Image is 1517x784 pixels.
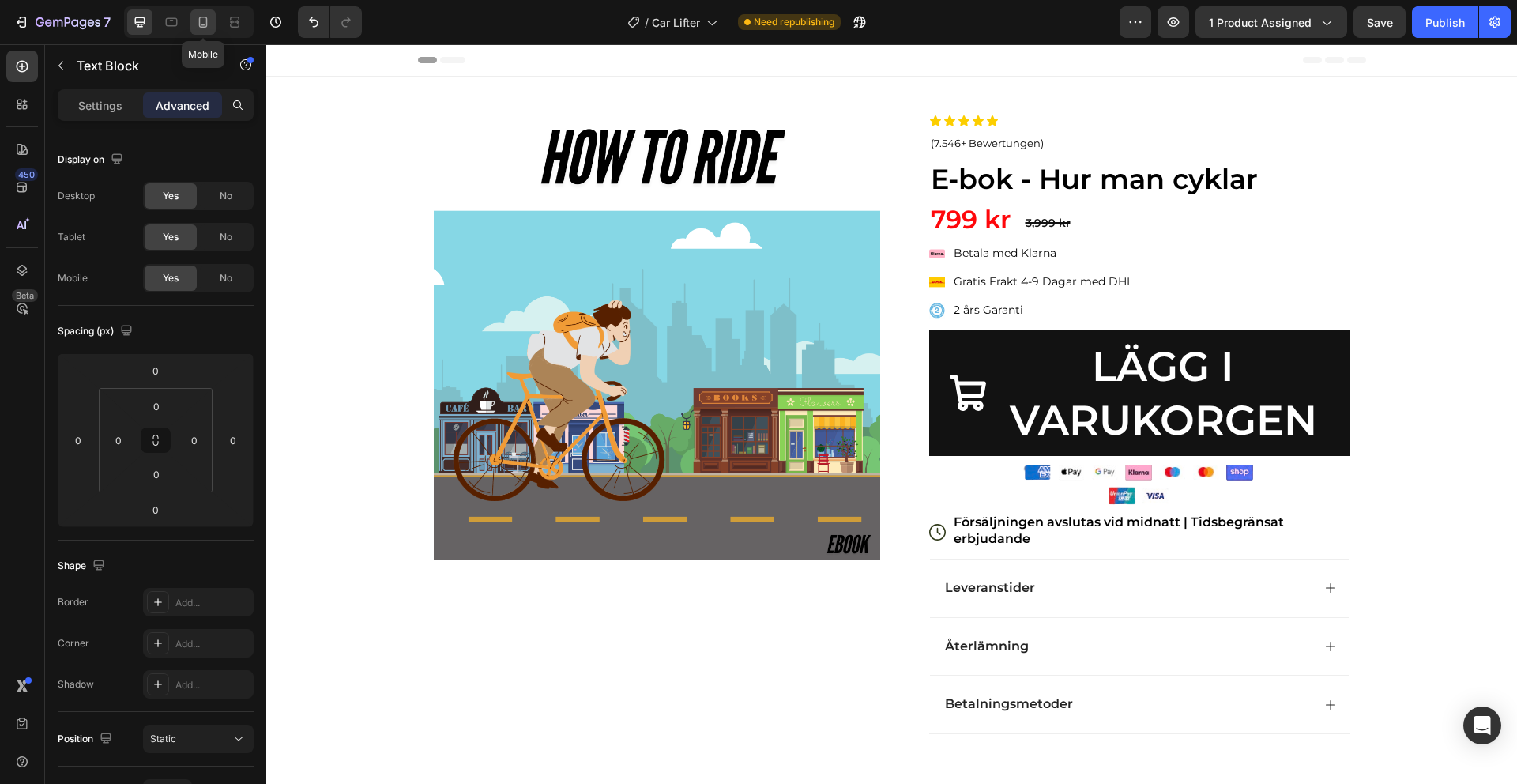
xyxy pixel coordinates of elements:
[1425,14,1465,31] div: Publish
[298,6,362,38] div: Undo/Redo
[679,536,769,552] p: Leveranstider
[687,229,867,246] p: Gratis Frakt 4-9 Dagar med DHL
[679,594,762,611] p: Återlämning
[1367,16,1393,29] span: Save
[220,271,232,285] span: No
[175,678,250,692] div: Add...
[6,6,118,38] button: 7
[221,428,245,452] input: 0
[266,44,1517,784] iframe: Design area
[163,230,179,244] span: Yes
[58,230,85,244] div: Tablet
[183,428,206,452] input: 0px
[175,596,250,610] div: Add...
[664,92,777,105] span: (7.546+ Bewertungen)
[163,271,179,285] span: Yes
[58,149,126,171] div: Display on
[107,428,130,452] input: 0px
[78,97,122,114] p: Settings
[58,729,115,750] div: Position
[175,637,250,651] div: Add...
[66,428,90,452] input: 0
[141,394,172,418] input: 0px
[141,462,172,486] input: 0px
[77,56,211,75] p: Text Block
[104,13,111,32] p: 7
[754,15,834,29] span: Need republishing
[1463,707,1501,744] div: Open Intercom Messenger
[1412,6,1478,38] button: Publish
[58,677,94,692] div: Shadow
[220,230,232,244] span: No
[687,470,1082,503] p: Försäljningen avslutas vid midnatt | Tidsbegränsat erbjudande
[156,97,209,114] p: Advanced
[140,359,171,383] input: 0
[663,286,1084,412] button: LÄGG I VARUKORGEN
[58,271,88,285] div: Mobile
[687,258,867,274] p: 2 års Garanti
[1209,14,1312,31] span: 1 product assigned
[755,421,992,461] img: gempages_581251560135197614-04e37caa-c5ca-4319-ace1-5253474e4230.png
[58,189,95,203] div: Desktop
[143,725,254,753] button: Static
[163,189,179,203] span: Yes
[12,289,38,302] div: Beta
[58,556,108,577] div: Shape
[150,733,176,744] span: Static
[679,652,807,669] p: Betalningsmetoder
[729,296,1065,402] div: LÄGG I VARUKORGEN
[1353,6,1406,38] button: Save
[220,189,232,203] span: No
[687,201,867,217] p: Betala med Klarna
[758,168,1084,190] div: 3,999 kr
[15,168,38,181] div: 450
[58,636,89,650] div: Corner
[58,595,88,609] div: Border
[140,498,171,522] input: 0
[663,157,1084,194] div: 799 kr
[58,321,136,342] div: Spacing (px)
[652,14,700,31] span: Car Lifter
[663,115,1084,155] h1: E-bok - Hur man cyklar
[645,14,649,31] span: /
[1195,6,1347,38] button: 1 product assigned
